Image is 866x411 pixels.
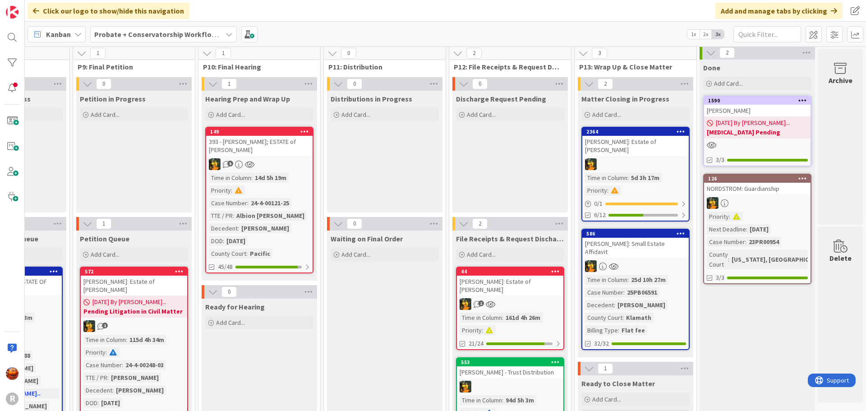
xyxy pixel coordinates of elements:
span: : [502,395,503,405]
div: [DATE] [99,398,122,408]
span: Petition in Progress [80,94,146,103]
img: MR [83,320,95,332]
span: 0 [347,218,362,229]
span: : [246,249,248,259]
span: : [622,313,624,323]
div: 115d 4h 34m [127,335,166,345]
div: Albion [PERSON_NAME] [234,211,307,221]
div: [DATE] [747,224,771,234]
div: [DATE] [224,236,248,246]
span: P9: Final Petition [78,62,184,71]
span: 1 [221,79,237,89]
img: MR [460,381,471,393]
div: 1590 [704,97,811,105]
img: MR [585,260,597,272]
div: Decedent [585,300,614,310]
span: 21/24 [469,339,484,348]
span: 2 [719,47,735,58]
div: [PERSON_NAME] - Trust Distribution [457,366,563,378]
span: Add Card... [467,111,496,119]
span: : [618,325,619,335]
div: 586 [582,230,689,238]
div: Time in Column [83,335,126,345]
span: : [122,360,123,370]
span: P13: Wrap Up & Close Matter [579,62,685,71]
span: : [231,185,232,195]
div: MR [582,158,689,170]
span: 1 [598,363,613,374]
div: Time in Column [585,173,627,183]
img: MR [460,298,471,310]
div: [PERSON_NAME]: Estate of [PERSON_NAME] [81,276,187,296]
div: 1590 [708,97,811,104]
span: 5 [227,161,233,166]
div: 586 [586,231,689,237]
div: [PERSON_NAME] [109,373,161,383]
div: TTE / PR [83,373,107,383]
span: 2x [700,30,712,39]
div: 14d 5h 19m [253,173,289,183]
span: : [729,212,730,222]
span: : [233,211,234,221]
span: 0 [347,79,362,89]
div: Delete [829,253,852,263]
div: [PERSON_NAME] [704,105,811,116]
span: 1 [216,48,231,59]
div: 1590[PERSON_NAME] [704,97,811,116]
span: 1 [102,323,108,328]
span: : [112,385,114,395]
span: : [106,347,107,357]
div: 126NORDSTROM: Guardianship [704,175,811,194]
span: 3 [592,48,607,59]
span: Matter Closing in Progress [581,94,669,103]
div: R [6,393,18,405]
span: 3/3 [716,273,724,282]
span: 0 [221,286,237,297]
div: MR [457,298,563,310]
div: 23PR00954 [746,237,781,247]
span: P12: File Receipts & Request Discharge [454,62,560,71]
div: Archive [829,75,852,86]
span: : [627,275,629,285]
span: : [614,300,615,310]
div: County Court [585,313,622,323]
img: Visit kanbanzone.com [6,6,18,18]
b: [MEDICAL_DATA] Pending [707,128,808,137]
div: [PERSON_NAME] [615,300,668,310]
div: Time in Column [460,313,502,323]
span: Support [19,1,41,12]
span: Add Card... [91,111,120,119]
div: 94d 5h 3m [503,395,536,405]
div: Case Number [707,237,745,247]
span: Petition Queue [80,234,129,243]
div: 393 - [PERSON_NAME]; ESTATE of [PERSON_NAME] [206,136,313,156]
div: [PERSON_NAME]: Small Estate Affidavit [582,238,689,258]
span: Hearing Prep and Wrap Up [205,94,290,103]
div: [PERSON_NAME] [239,223,291,233]
div: Case Number [209,198,247,208]
span: : [247,198,249,208]
span: 2 [466,48,482,59]
div: MR [81,320,187,332]
div: Time in Column [585,275,627,285]
a: 586[PERSON_NAME]: Small Estate AffidavitMRTime in Column:25d 10h 27mCase Number:25PB06591Decedent... [581,229,690,350]
span: : [97,398,99,408]
span: [DATE] By [PERSON_NAME]... [716,118,790,128]
span: Add Card... [592,111,621,119]
div: Priority [460,325,482,335]
span: Ready to Close Matter [581,379,655,388]
div: MR [457,381,563,393]
span: 2 [472,218,488,229]
span: Ready for Hearing [205,302,265,311]
div: Case Number [83,360,122,370]
div: DOD [209,236,223,246]
div: 25d 10h 27m [629,275,668,285]
span: : [502,313,503,323]
div: Decedent [209,223,238,233]
div: MR [704,197,811,209]
span: 3x [712,30,724,39]
div: 572 [85,268,187,275]
span: Add Card... [714,79,743,88]
div: 161d 4h 26m [503,313,543,323]
span: Add Card... [216,319,245,327]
